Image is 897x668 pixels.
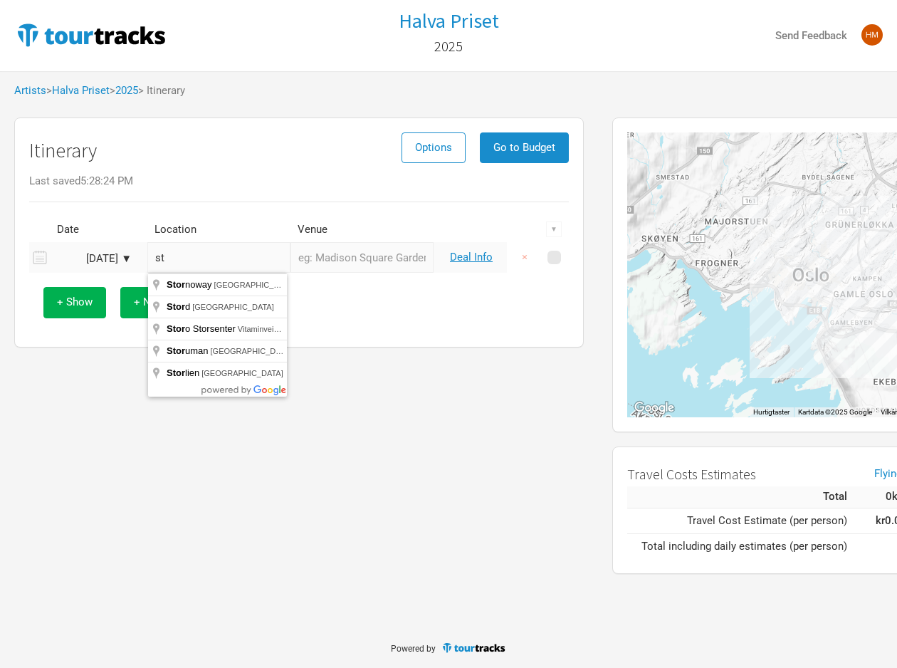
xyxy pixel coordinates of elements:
[631,399,678,417] a: Åpne dette området i Google Maps (et nytt vindu åpnes)
[434,31,463,61] a: 2025
[120,287,206,318] button: + Non-Show
[147,242,290,273] input: e.g. city, town
[450,251,493,263] a: Deal Info
[546,221,562,237] div: ▼
[110,85,138,96] span: >
[46,85,110,96] span: >
[808,272,814,278] div: , Oslo, Norge
[627,533,861,559] td: Total including daily estimates (per person)
[290,217,434,242] th: Venue
[214,281,296,289] span: [GEOGRAPHIC_DATA]
[29,140,97,162] h1: Itinerary
[399,10,499,32] a: Halva Priset
[29,176,569,187] div: Last saved 5:28:24 PM
[167,367,201,378] span: lien
[138,85,185,96] span: > Itinerary
[399,8,499,33] h1: Halva Priset
[167,323,185,334] span: Stor
[115,84,138,97] a: 2025
[861,24,883,46] img: Hans
[480,132,569,163] button: Go to Budget
[211,347,293,355] span: [GEOGRAPHIC_DATA]
[167,301,192,312] span: d
[775,29,847,42] strong: Send Feedback
[402,132,466,163] button: Options
[167,345,185,356] span: Stor
[201,369,283,377] span: [GEOGRAPHIC_DATA]
[480,141,569,154] a: Go to Budget
[167,279,185,290] span: Stor
[14,21,168,49] img: TourTracks
[167,345,211,356] span: uman
[134,296,192,308] span: + Non-Show
[441,642,507,654] img: TourTracks
[493,141,555,154] span: Go to Budget
[631,399,678,417] img: Google
[167,323,238,334] span: o Storsenter
[391,644,436,654] span: Powered by
[627,486,861,508] td: Total
[167,367,185,378] span: Stor
[57,296,93,308] span: + Show
[434,38,463,54] h2: 2025
[167,279,214,290] span: noway
[147,217,290,242] th: Location
[753,407,790,417] button: Hurtigtaster
[627,508,861,533] td: Travel Cost Estimate (per person)
[798,408,872,416] span: Kartdata ©2025 Google
[192,303,274,311] span: [GEOGRAPHIC_DATA]
[167,301,185,312] span: Stor
[508,242,541,273] button: ×
[52,84,110,97] a: Halva Priset
[881,408,897,416] a: Vilkår
[290,242,434,273] input: eg: Madison Square Garden
[14,84,46,97] a: Artists
[43,287,106,318] button: + Show
[415,141,452,154] span: Options
[53,254,132,264] div: [DATE] ▼
[50,217,142,242] th: Date
[238,325,454,333] span: Vitaminveien, [GEOGRAPHIC_DATA], [GEOGRAPHIC_DATA]
[627,466,847,482] h2: Travel Costs Estimates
